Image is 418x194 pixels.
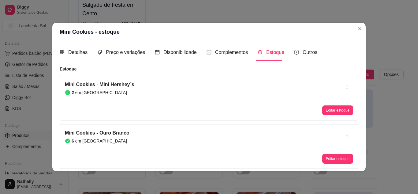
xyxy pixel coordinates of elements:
[97,50,102,55] span: tags
[303,50,317,55] span: Outros
[163,50,197,55] span: Disponibilidade
[322,154,353,164] button: Editar estoque
[294,50,299,55] span: info-circle
[72,138,74,144] article: 6
[258,50,263,55] span: code-sandbox
[68,50,88,55] span: Detalhes
[155,50,160,55] span: calendar
[266,50,284,55] span: Estoque
[106,50,145,55] span: Preço e variações
[207,50,211,55] span: plus-square
[60,50,65,55] span: appstore
[65,81,134,88] article: Mini Cookies - Mini Hershey´s
[60,66,358,72] article: Estoque
[52,23,366,41] header: Mini Cookies - estoque
[65,129,129,137] article: Mini Cookies - Ouro Branco
[215,50,248,55] span: Complementos
[322,105,353,115] button: Editar estoque
[355,24,364,34] button: Close
[75,138,127,144] article: em [GEOGRAPHIC_DATA]
[72,89,74,96] article: 2
[75,89,127,96] article: em [GEOGRAPHIC_DATA]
